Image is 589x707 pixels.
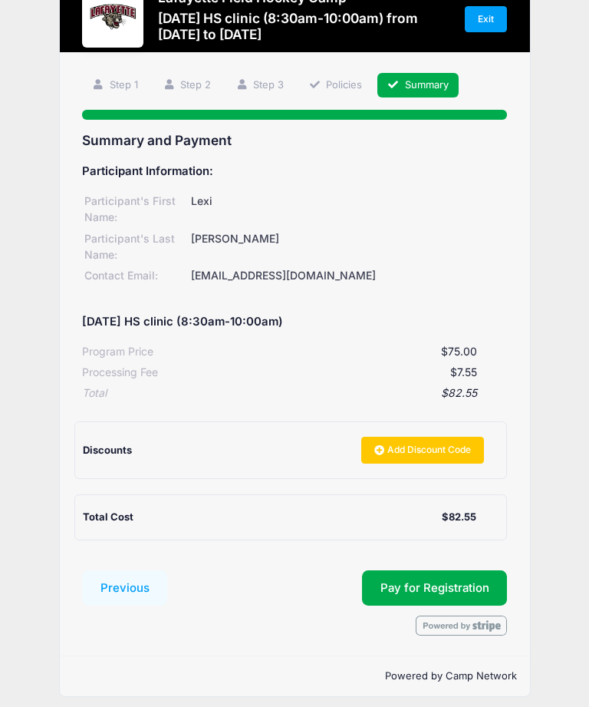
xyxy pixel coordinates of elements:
div: Participant's First Name: [82,193,189,226]
a: Exit [465,6,508,32]
button: Pay for Registration [362,570,508,606]
div: Total [82,385,107,401]
div: [PERSON_NAME] [188,231,507,263]
a: Step 1 [82,73,148,98]
div: [EMAIL_ADDRESS][DOMAIN_NAME] [188,268,507,284]
div: $82.55 [107,385,478,401]
button: Previous [82,570,168,606]
h5: [DATE] HS clinic (8:30am-10:00am) [82,316,283,329]
a: Policies [299,73,373,98]
a: Summary [377,73,459,98]
p: Powered by Camp Network [72,669,518,684]
span: $75.00 [441,345,477,358]
div: Contact Email: [82,268,189,284]
h3: Summary and Payment [82,133,508,149]
a: Step 2 [153,73,221,98]
h5: Participant Information: [82,165,508,179]
div: $7.55 [158,365,478,381]
h3: [DATE] HS clinic (8:30am-10:00am) from [DATE] to [DATE] [158,11,449,43]
a: Add Discount Code [361,437,484,463]
div: Total Cost [83,510,443,525]
div: Program Price [82,344,153,360]
div: Lexi [188,193,507,226]
a: Step 3 [225,73,294,98]
div: Processing Fee [82,365,158,381]
span: Discounts [83,444,132,456]
div: $82.55 [442,510,476,525]
div: Participant's Last Name: [82,231,189,263]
